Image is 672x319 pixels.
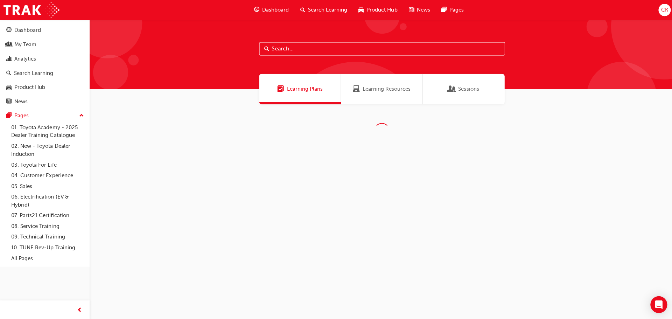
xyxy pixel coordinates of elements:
[79,111,84,120] span: up-icon
[6,112,12,119] span: pages-icon
[264,45,268,53] span: Search
[6,84,12,90] span: car-icon
[14,26,41,34] div: Dashboard
[8,159,86,170] a: 03. Toyota For Life
[77,305,82,314] span: prev-icon
[6,70,11,76] span: search-icon
[6,27,12,34] span: guage-icon
[340,74,421,104] a: Learning ResourcesLearning Resources
[3,38,86,51] a: My Team
[8,140,86,159] a: 02. New - Toyota Dealer Induction
[6,56,12,62] span: chart-icon
[307,6,346,14] span: Search Learning
[656,4,668,16] button: CK
[421,74,503,104] a: SessionsSessions
[3,95,86,108] a: News
[258,42,503,55] input: Search...
[8,242,86,252] a: 10. TUNE Rev-Up Training
[14,69,53,77] div: Search Learning
[8,220,86,231] a: 08. Service Training
[14,97,28,105] div: News
[3,24,86,37] a: Dashboard
[407,6,413,14] span: news-icon
[357,6,363,14] span: car-icon
[457,85,477,93] span: Sessions
[415,6,429,14] span: News
[402,3,434,17] a: news-iconNews
[352,85,359,93] span: Learning Resources
[434,3,468,17] a: pages-iconPages
[8,180,86,191] a: 05. Sales
[248,3,294,17] a: guage-iconDashboard
[440,6,445,14] span: pages-icon
[261,6,288,14] span: Dashboard
[3,2,59,18] img: Trak
[8,169,86,180] a: 04. Customer Experience
[14,55,36,63] div: Analytics
[8,209,86,220] a: 07. Parts21 Certification
[659,6,666,14] span: CK
[286,85,322,93] span: Learning Plans
[3,81,86,93] a: Product Hub
[276,85,283,93] span: Learning Plans
[14,41,36,49] div: My Team
[3,52,86,65] a: Analytics
[8,191,86,209] a: 06. Electrification (EV & Hybrid)
[8,231,86,242] a: 09. Technical Training
[448,6,462,14] span: Pages
[14,83,45,91] div: Product Hub
[648,295,665,312] div: Open Intercom Messenger
[3,67,86,79] a: Search Learning
[299,6,304,14] span: search-icon
[294,3,352,17] a: search-iconSearch Learning
[253,6,259,14] span: guage-icon
[362,85,409,93] span: Learning Resources
[6,42,12,48] span: people-icon
[352,3,402,17] a: car-iconProduct Hub
[3,109,86,122] button: Pages
[8,252,86,263] a: All Pages
[3,22,86,109] button: DashboardMy TeamAnalyticsSearch LearningProduct HubNews
[258,74,340,104] a: Learning PlansLearning Plans
[6,98,12,105] span: news-icon
[447,85,454,93] span: Sessions
[14,111,29,119] div: Pages
[365,6,396,14] span: Product Hub
[8,122,86,140] a: 01. Toyota Academy - 2025 Dealer Training Catalogue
